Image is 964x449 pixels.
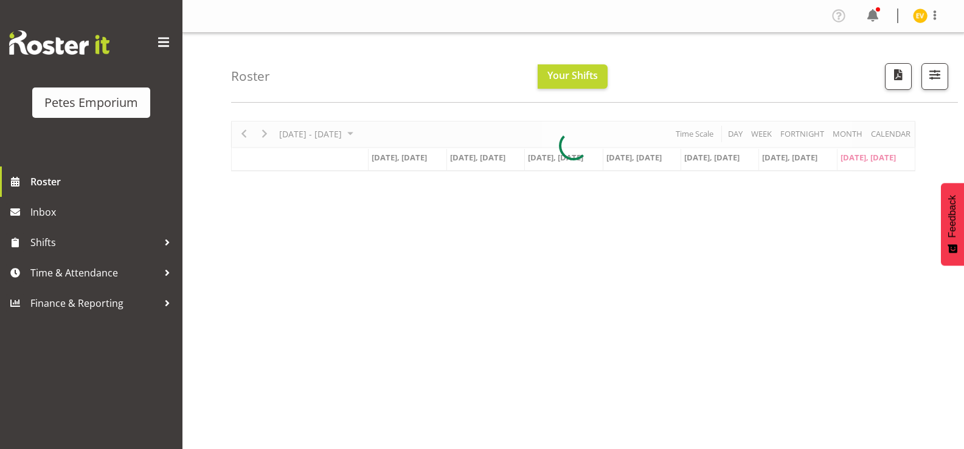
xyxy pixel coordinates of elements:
[947,195,958,238] span: Feedback
[547,69,598,82] span: Your Shifts
[913,9,928,23] img: eva-vailini10223.jpg
[30,264,158,282] span: Time & Attendance
[941,183,964,266] button: Feedback - Show survey
[30,173,176,191] span: Roster
[30,233,158,252] span: Shifts
[921,63,948,90] button: Filter Shifts
[231,69,270,83] h4: Roster
[30,203,176,221] span: Inbox
[885,63,912,90] button: Download a PDF of the roster according to the set date range.
[538,64,608,89] button: Your Shifts
[30,294,158,312] span: Finance & Reporting
[9,30,109,55] img: Rosterit website logo
[44,94,138,112] div: Petes Emporium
